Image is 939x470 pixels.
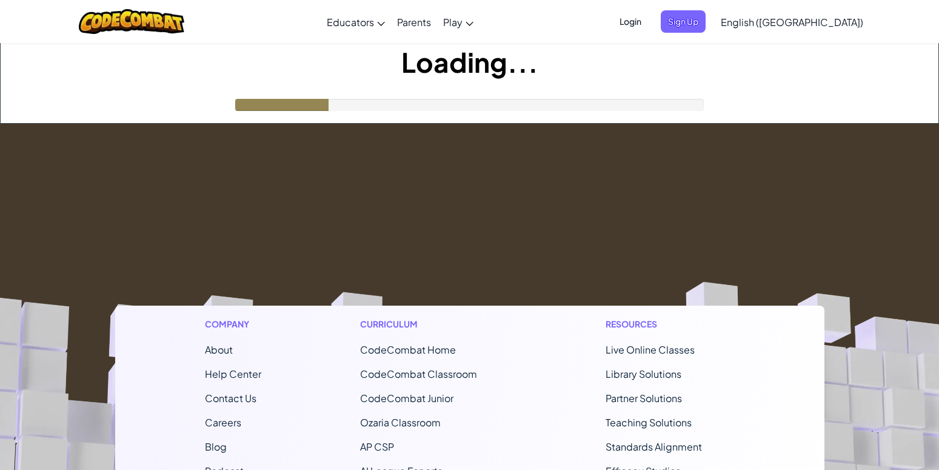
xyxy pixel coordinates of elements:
[391,5,437,38] a: Parents
[437,5,480,38] a: Play
[321,5,391,38] a: Educators
[1,43,938,81] h1: Loading...
[606,416,692,429] a: Teaching Solutions
[327,16,374,29] span: Educators
[606,343,695,356] a: Live Online Classes
[205,392,256,405] span: Contact Us
[360,416,441,429] a: Ozaria Classroom
[360,392,453,405] a: CodeCombat Junior
[661,10,706,33] button: Sign Up
[360,318,507,331] h1: Curriculum
[443,16,463,29] span: Play
[606,392,682,405] a: Partner Solutions
[79,9,185,34] img: CodeCombat logo
[606,318,735,331] h1: Resources
[205,318,261,331] h1: Company
[606,440,702,453] a: Standards Alignment
[606,368,681,380] a: Library Solutions
[205,440,227,453] a: Blog
[612,10,649,33] button: Login
[205,416,241,429] a: Careers
[205,368,261,380] a: Help Center
[721,16,863,29] span: English ([GEOGRAPHIC_DATA])
[205,343,233,356] a: About
[360,368,477,380] a: CodeCombat Classroom
[360,343,456,356] span: CodeCombat Home
[360,440,394,453] a: AP CSP
[715,5,869,38] a: English ([GEOGRAPHIC_DATA])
